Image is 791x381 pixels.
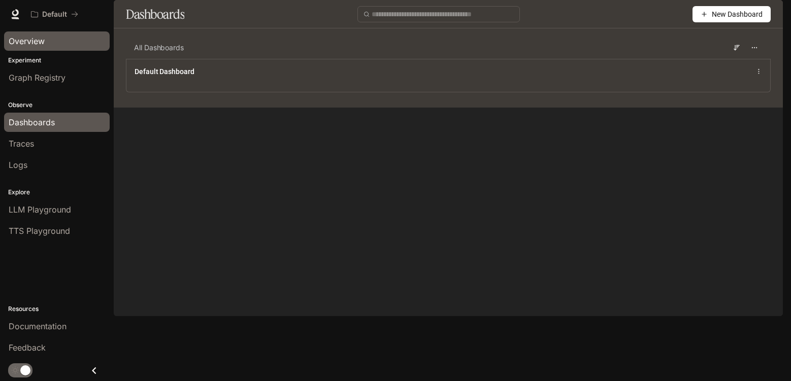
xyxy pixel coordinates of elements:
h1: Dashboards [126,4,184,24]
span: New Dashboard [712,9,763,20]
span: All Dashboards [134,43,184,53]
button: All workspaces [26,4,83,24]
p: Default [42,10,67,19]
a: Default Dashboard [135,66,194,77]
button: New Dashboard [693,6,771,22]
